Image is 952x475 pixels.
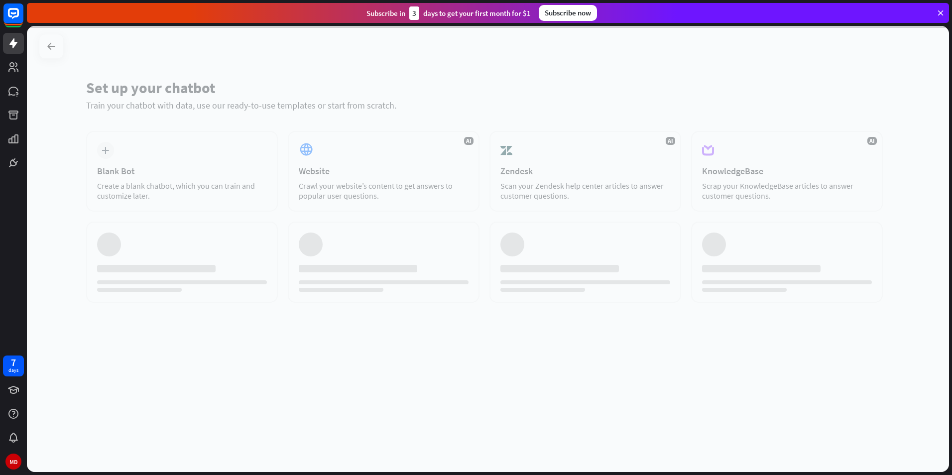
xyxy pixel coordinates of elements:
[366,6,531,20] div: Subscribe in days to get your first month for $1
[5,454,21,470] div: MD
[8,367,18,374] div: days
[409,6,419,20] div: 3
[539,5,597,21] div: Subscribe now
[3,356,24,376] a: 7 days
[11,358,16,367] div: 7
